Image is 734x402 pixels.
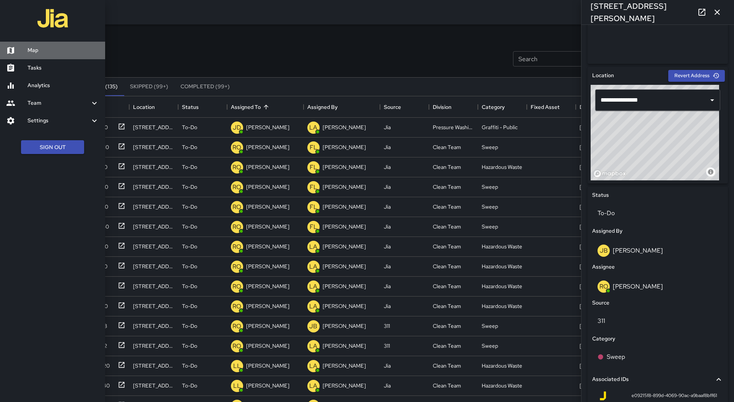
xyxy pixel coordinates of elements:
h6: Map [28,46,99,55]
h6: Team [28,99,90,107]
img: jia-logo [37,3,68,34]
h6: Tasks [28,64,99,72]
h6: Analytics [28,81,99,90]
button: Sign Out [21,140,84,154]
h6: Settings [28,117,90,125]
